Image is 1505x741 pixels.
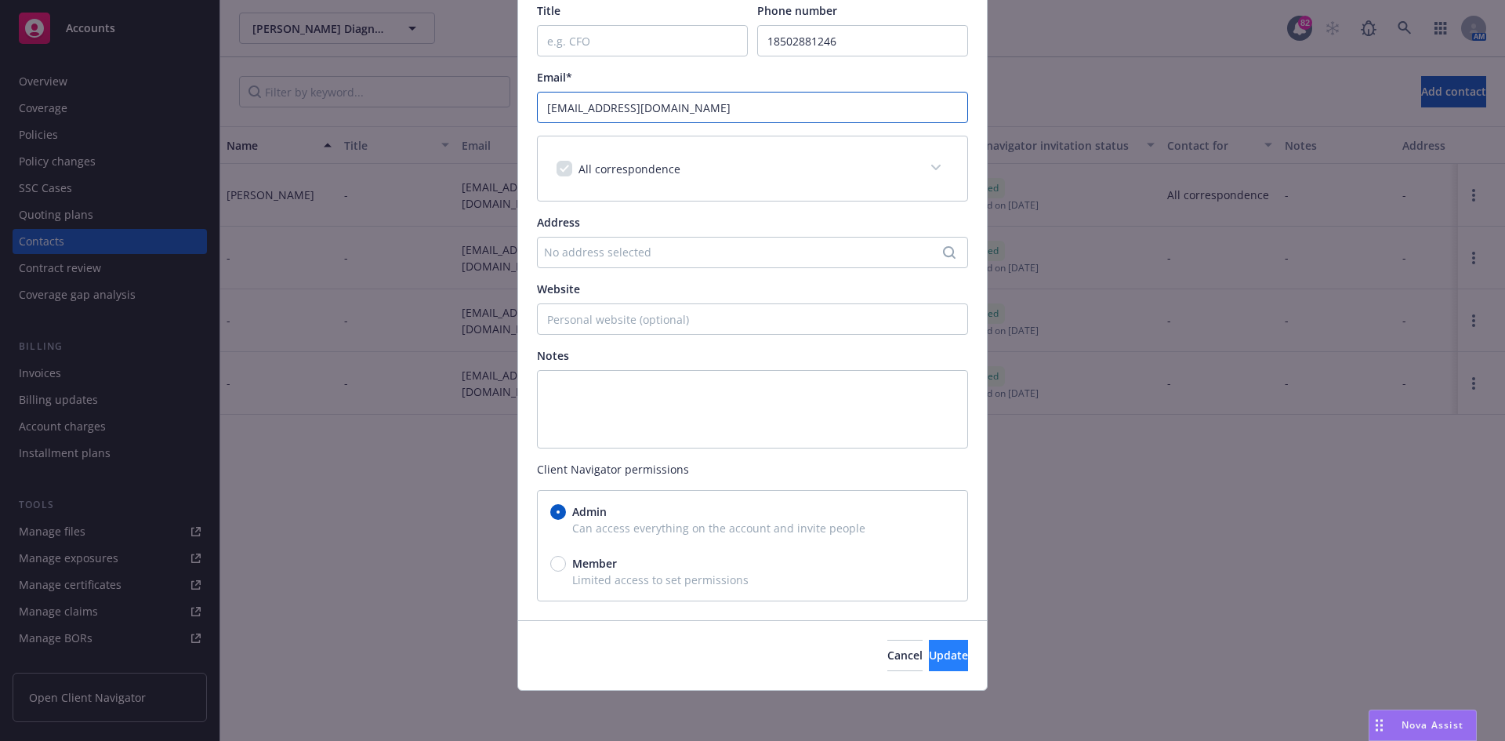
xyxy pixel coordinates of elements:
[544,244,945,260] div: No address selected
[550,572,955,588] span: Limited access to set permissions
[537,282,580,296] span: Website
[537,70,572,85] span: Email*
[887,648,923,663] span: Cancel
[1402,718,1463,732] span: Nova Assist
[578,162,680,176] span: All correspondence
[572,503,607,520] span: Admin
[1369,710,1389,740] div: Drag to move
[1369,710,1477,741] button: Nova Assist
[550,504,566,520] input: Admin
[537,215,580,230] span: Address
[538,136,967,201] div: All correspondence
[757,25,968,56] input: (xxx) xxx-xxx
[929,648,968,663] span: Update
[537,461,968,478] span: Client Navigator permissions
[572,555,617,572] span: Member
[887,640,923,671] button: Cancel
[550,520,955,536] span: Can access everything on the account and invite people
[550,556,566,572] input: Member
[757,3,837,18] span: Phone number
[537,237,968,268] button: No address selected
[537,25,748,56] input: e.g. CFO
[537,3,560,18] span: Title
[929,640,968,671] button: Update
[943,246,956,259] svg: Search
[537,303,968,335] input: Personal website (optional)
[537,92,968,123] input: example@email.com
[537,348,569,363] span: Notes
